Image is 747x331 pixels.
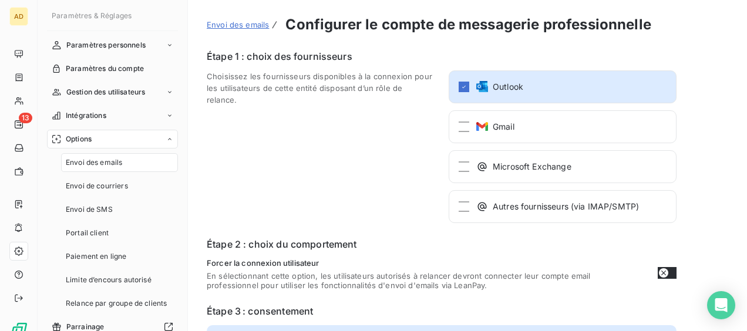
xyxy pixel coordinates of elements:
[66,157,122,168] span: Envoi des emails
[47,59,178,78] a: Paramètres du compte
[19,113,32,123] span: 13
[66,298,167,309] span: Relance par groupe de clients
[61,153,178,172] a: Envoi des emails
[66,181,128,191] span: Envoi de courriers
[66,87,146,97] span: Gestion des utilisateurs
[493,161,571,173] span: Microsoft Exchange
[66,40,146,50] span: Paramètres personnels
[285,14,651,35] h3: Configurer le compte de messagerie professionnelle
[52,11,132,20] span: Paramètres & Réglages
[207,72,432,104] span: Choisissez les fournisseurs disponibles à la connexion pour les utilisateurs de cette entité disp...
[61,224,178,242] a: Portail client
[66,134,92,144] span: Options
[66,228,109,238] span: Portail client
[61,200,178,219] a: Envoi de SMS
[207,271,644,290] span: En sélectionnant cette option, les utilisateurs autorisés à relancer devront connecter leur compt...
[493,81,523,93] span: Outlook
[207,258,644,268] span: Forcer la connexion utilisateur
[493,121,514,133] span: Gmail
[207,304,677,318] h6: Étape 3 : consentement
[66,204,113,215] span: Envoi de SMS
[66,275,152,285] span: Limite d’encours autorisé
[61,271,178,289] a: Limite d’encours autorisé
[61,294,178,313] a: Relance par groupe de clients
[207,20,269,29] span: Envoi des emails
[66,63,144,74] span: Paramètres du compte
[66,110,106,121] span: Intégrations
[493,201,639,212] span: Autres fournisseurs (via IMAP/SMTP)
[61,177,178,195] a: Envoi de courriers
[66,251,127,262] span: Paiement en ligne
[207,237,677,251] h6: Étape 2 : choix du comportement
[61,247,178,266] a: Paiement en ligne
[9,7,28,26] div: AD
[707,291,735,319] div: Open Intercom Messenger
[207,49,677,63] h6: Étape 1 : choix des fournisseurs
